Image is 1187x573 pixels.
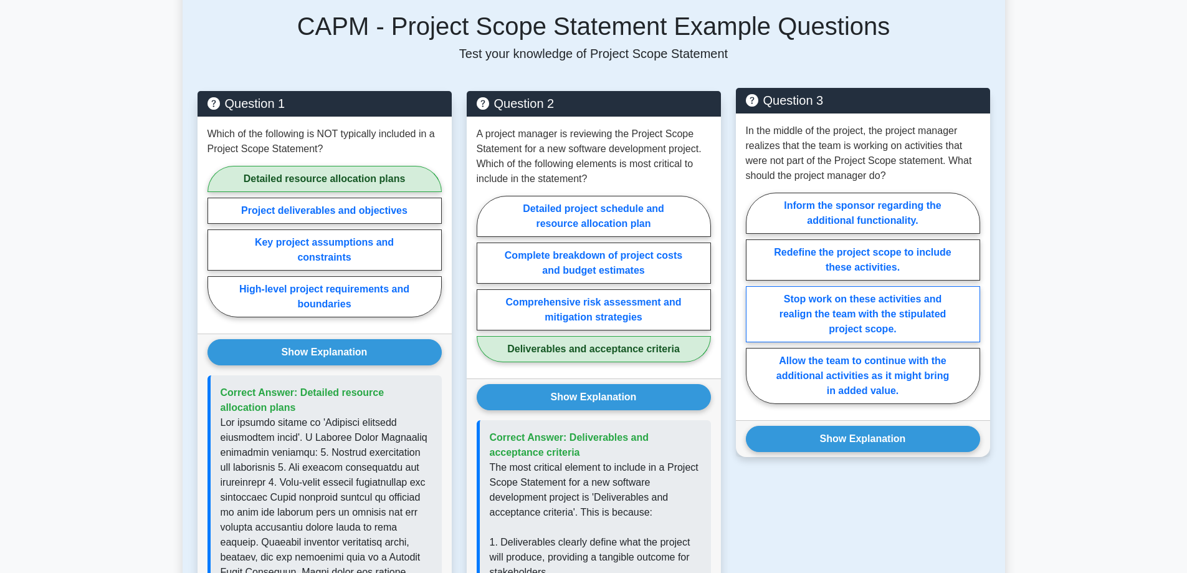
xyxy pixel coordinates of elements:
h5: Question 1 [207,96,442,111]
button: Show Explanation [477,384,711,410]
button: Show Explanation [746,426,980,452]
h5: Question 2 [477,96,711,111]
button: Show Explanation [207,339,442,365]
label: Deliverables and acceptance criteria [477,336,711,362]
label: Stop work on these activities and realign the team with the stipulated project scope. [746,286,980,342]
p: Test your knowledge of Project Scope Statement [198,46,990,61]
p: Which of the following is NOT typically included in a Project Scope Statement? [207,127,442,156]
label: High-level project requirements and boundaries [207,276,442,317]
h5: Question 3 [746,93,980,108]
label: Detailed resource allocation plans [207,166,442,192]
label: Complete breakdown of project costs and budget estimates [477,243,711,284]
p: A project manager is reviewing the Project Scope Statement for a new software development project... [477,127,711,186]
span: Correct Answer: Detailed resource allocation plans [221,387,384,413]
label: Project deliverables and objectives [207,198,442,224]
label: Comprehensive risk assessment and mitigation strategies [477,289,711,330]
label: Key project assumptions and constraints [207,229,442,271]
p: In the middle of the project, the project manager realizes that the team is working on activities... [746,123,980,183]
h5: CAPM - Project Scope Statement Example Questions [198,11,990,41]
label: Inform the sponsor regarding the additional functionality. [746,193,980,234]
label: Allow the team to continue with the additional activities as it might bring in added value. [746,348,980,404]
span: Correct Answer: Deliverables and acceptance criteria [490,432,649,458]
label: Detailed project schedule and resource allocation plan [477,196,711,237]
label: Redefine the project scope to include these activities. [746,239,980,281]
